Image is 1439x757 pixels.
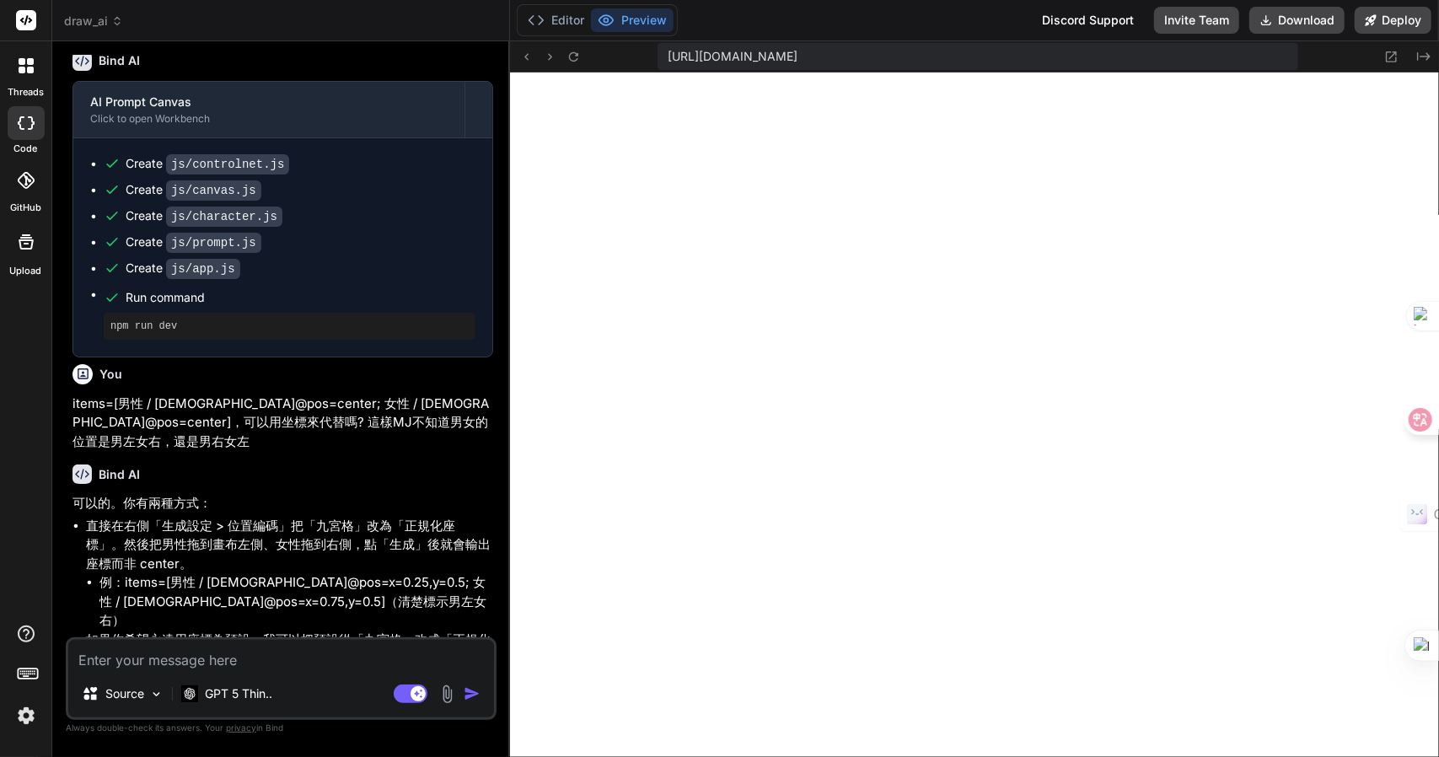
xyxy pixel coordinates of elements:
img: Pick Models [149,687,164,701]
h6: Bind AI [99,52,140,69]
li: 例：items=[男性 / [DEMOGRAPHIC_DATA]@pos=x=0.25,y=0.5; 女性 / [DEMOGRAPHIC_DATA]@pos=x=0.75,y=0.5]（清楚標示... [99,573,493,631]
div: Create [126,207,282,225]
p: Source [105,685,144,702]
p: items=[男性 / [DEMOGRAPHIC_DATA]@pos=center; 女性 / [DEMOGRAPHIC_DATA]@pos=center]，可以用坐標來代替嗎? 這樣MJ不知道... [72,395,493,452]
p: 可以的。你有兩種方式： [72,494,493,513]
code: js/character.js [166,207,282,227]
span: privacy [226,722,256,733]
div: Discord Support [1032,7,1144,34]
h6: Bind AI [99,466,140,483]
img: attachment [438,685,457,704]
h6: You [99,366,122,383]
code: js/app.js [166,259,240,279]
button: Editor [521,8,591,32]
div: Click to open Workbench [90,112,448,126]
code: js/controlnet.js [166,154,289,174]
span: [URL][DOMAIN_NAME] [668,48,797,65]
iframe: Preview [510,72,1439,757]
div: Create [126,181,261,199]
label: Upload [10,264,42,278]
div: AI Prompt Canvas [90,94,448,110]
label: threads [8,85,44,99]
div: Create [126,234,261,251]
button: Invite Team [1154,7,1239,34]
button: Preview [591,8,674,32]
div: Create [126,155,289,173]
button: AI Prompt CanvasClick to open Workbench [73,82,464,137]
img: settings [12,701,40,730]
label: GitHub [10,201,41,215]
img: GPT 5 Thinking High [181,685,198,701]
p: Always double-check its answers. Your in Bind [66,720,497,736]
label: code [14,142,38,156]
pre: npm run dev [110,319,469,333]
code: js/canvas.js [166,180,261,201]
img: icon [464,685,481,702]
button: Download [1249,7,1345,34]
span: Run command [126,289,475,306]
p: 直接在右側「生成設定 > 位置編碼」把「九宮格」改為「正規化座標」。然後把男性拖到畫布左側、女性拖到右側，點「生成」後就會輸出座標而非 center。 [86,517,493,574]
div: Create [126,260,240,277]
button: Deploy [1355,7,1431,34]
code: js/prompt.js [166,233,261,253]
p: 如果你希望永遠用座標為預設，我可以把預設從「九宮格」改成「正規化座標（XY）」並保存為專案預設。需要我幫你改成預設 XY 嗎？ [86,631,493,668]
span: draw_ai [64,13,123,30]
p: GPT 5 Thin.. [205,685,272,702]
